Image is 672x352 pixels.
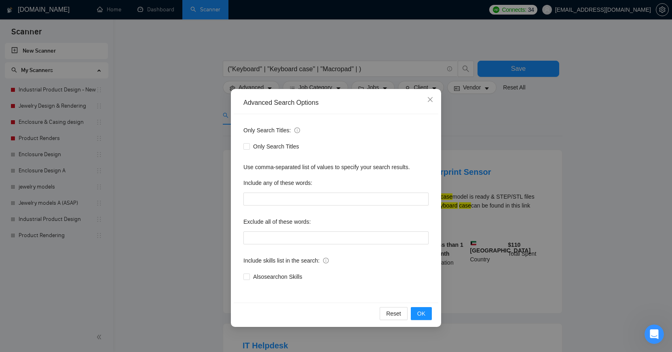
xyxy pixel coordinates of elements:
span: info-circle [323,258,329,263]
span: OK [417,309,425,318]
div: Advanced Search Options [243,98,429,107]
button: OK [411,307,432,320]
button: Reset [380,307,408,320]
span: close [427,96,433,103]
button: Close [419,89,441,111]
span: Only Search Titles: [243,126,300,135]
span: Only Search Titles [250,142,302,151]
span: Also search on Skills [250,272,305,281]
label: Include any of these words: [243,176,312,189]
span: Reset [386,309,401,318]
div: Use comma-separated list of values to specify your search results. [243,163,429,172]
iframe: Intercom live chat [645,324,664,344]
span: info-circle [294,127,300,133]
span: Include skills list in the search: [243,256,329,265]
label: Exclude all of these words: [243,215,311,228]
